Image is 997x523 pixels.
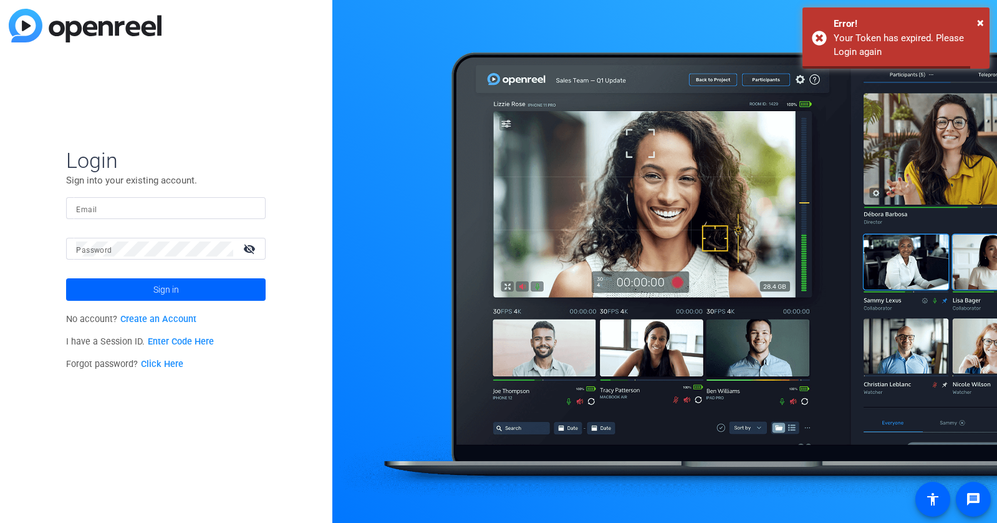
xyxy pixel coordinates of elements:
img: blue-gradient.svg [9,9,161,42]
button: Close [977,13,984,32]
span: Sign in [153,274,179,305]
mat-icon: accessibility [925,492,940,507]
span: × [977,15,984,30]
span: Login [66,147,266,174]
div: Your Token has expired. Please Login again [834,31,980,59]
mat-label: Password [76,246,112,255]
button: Sign in [66,278,266,301]
mat-icon: message [966,492,981,507]
a: Click Here [141,359,183,369]
span: Forgot password? [66,359,183,369]
mat-icon: visibility_off [236,240,266,258]
input: Enter Email Address [76,201,256,216]
span: No account? [66,314,196,325]
a: Create an Account [120,314,196,325]
span: I have a Session ID. [66,336,214,347]
div: Error! [834,17,980,31]
mat-label: Email [76,205,97,214]
a: Enter Code Here [148,336,214,347]
p: Sign into your existing account. [66,174,266,187]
